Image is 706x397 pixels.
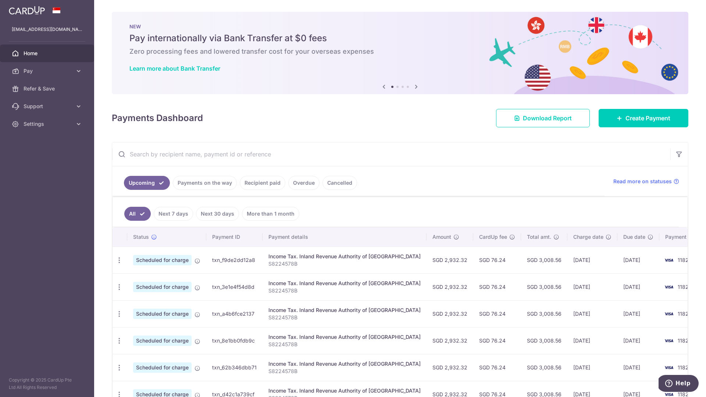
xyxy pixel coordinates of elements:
[427,273,473,300] td: SGD 2,932.32
[623,233,645,241] span: Due date
[678,311,689,317] span: 1182
[427,247,473,273] td: SGD 2,932.32
[678,364,689,371] span: 1182
[206,300,263,327] td: txn_a4b6fce2137
[12,26,82,33] p: [EMAIL_ADDRESS][DOMAIN_NAME]
[678,337,689,344] span: 1182
[613,178,672,185] span: Read more on statuses
[196,207,239,221] a: Next 30 days
[263,227,427,247] th: Payment details
[599,109,688,127] a: Create Payment
[206,273,263,300] td: txn_3e1e4f54d8d
[473,247,521,273] td: SGD 76.24
[24,67,72,75] span: Pay
[268,368,421,375] p: S8224578B
[129,65,220,72] a: Learn more about Bank Transfer
[268,387,421,394] div: Income Tax. Inland Revenue Authority of [GEOGRAPHIC_DATA]
[432,233,451,241] span: Amount
[206,354,263,381] td: txn_62b346dbb71
[268,333,421,341] div: Income Tax. Inland Revenue Authority of [GEOGRAPHIC_DATA]
[479,233,507,241] span: CardUp fee
[268,341,421,348] p: S8224578B
[427,327,473,354] td: SGD 2,932.32
[129,24,671,29] p: NEW
[24,120,72,128] span: Settings
[662,256,676,265] img: Bank Card
[521,273,567,300] td: SGD 3,008.56
[206,227,263,247] th: Payment ID
[124,207,151,221] a: All
[523,114,572,123] span: Download Report
[617,327,659,354] td: [DATE]
[154,207,193,221] a: Next 7 days
[473,327,521,354] td: SGD 76.24
[662,309,676,318] img: Bank Card
[133,255,192,265] span: Scheduled for charge
[268,306,421,314] div: Income Tax. Inland Revenue Authority of [GEOGRAPHIC_DATA]
[617,273,659,300] td: [DATE]
[322,176,357,190] a: Cancelled
[133,362,192,373] span: Scheduled for charge
[527,233,551,241] span: Total amt.
[24,50,72,57] span: Home
[268,260,421,267] p: S8224578B
[521,300,567,327] td: SGD 3,008.56
[521,327,567,354] td: SGD 3,008.56
[567,300,617,327] td: [DATE]
[659,375,699,393] iframe: Opens a widget where you can find more information
[133,309,192,319] span: Scheduled for charge
[473,354,521,381] td: SGD 76.24
[129,47,671,56] h6: Zero processing fees and lowered transfer cost for your overseas expenses
[129,32,671,44] h5: Pay internationally via Bank Transfer at $0 fees
[24,103,72,110] span: Support
[112,12,688,94] img: Bank transfer banner
[617,300,659,327] td: [DATE]
[242,207,299,221] a: More than 1 month
[206,247,263,273] td: txn_f9de2dd12a8
[268,360,421,368] div: Income Tax. Inland Revenue Authority of [GEOGRAPHIC_DATA]
[133,233,149,241] span: Status
[567,247,617,273] td: [DATE]
[9,6,45,15] img: CardUp
[473,300,521,327] td: SGD 76.24
[112,111,203,125] h4: Payments Dashboard
[240,176,285,190] a: Recipient paid
[496,109,590,127] a: Download Report
[567,354,617,381] td: [DATE]
[521,354,567,381] td: SGD 3,008.56
[268,280,421,287] div: Income Tax. Inland Revenue Authority of [GEOGRAPHIC_DATA]
[678,257,689,263] span: 1182
[268,314,421,321] p: S8224578B
[613,178,679,185] a: Read more on statuses
[112,142,670,166] input: Search by recipient name, payment id or reference
[625,114,670,123] span: Create Payment
[662,336,676,345] img: Bank Card
[173,176,237,190] a: Payments on the way
[617,247,659,273] td: [DATE]
[268,253,421,260] div: Income Tax. Inland Revenue Authority of [GEOGRAPHIC_DATA]
[662,363,676,372] img: Bank Card
[124,176,170,190] a: Upcoming
[288,176,320,190] a: Overdue
[133,336,192,346] span: Scheduled for charge
[573,233,603,241] span: Charge date
[427,300,473,327] td: SGD 2,932.32
[662,283,676,291] img: Bank Card
[24,85,72,92] span: Refer & Save
[206,327,263,354] td: txn_8e1bb0fdb9c
[567,273,617,300] td: [DATE]
[268,287,421,294] p: S8224578B
[473,273,521,300] td: SGD 76.24
[427,354,473,381] td: SGD 2,932.32
[133,282,192,292] span: Scheduled for charge
[567,327,617,354] td: [DATE]
[617,354,659,381] td: [DATE]
[678,284,689,290] span: 1182
[521,247,567,273] td: SGD 3,008.56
